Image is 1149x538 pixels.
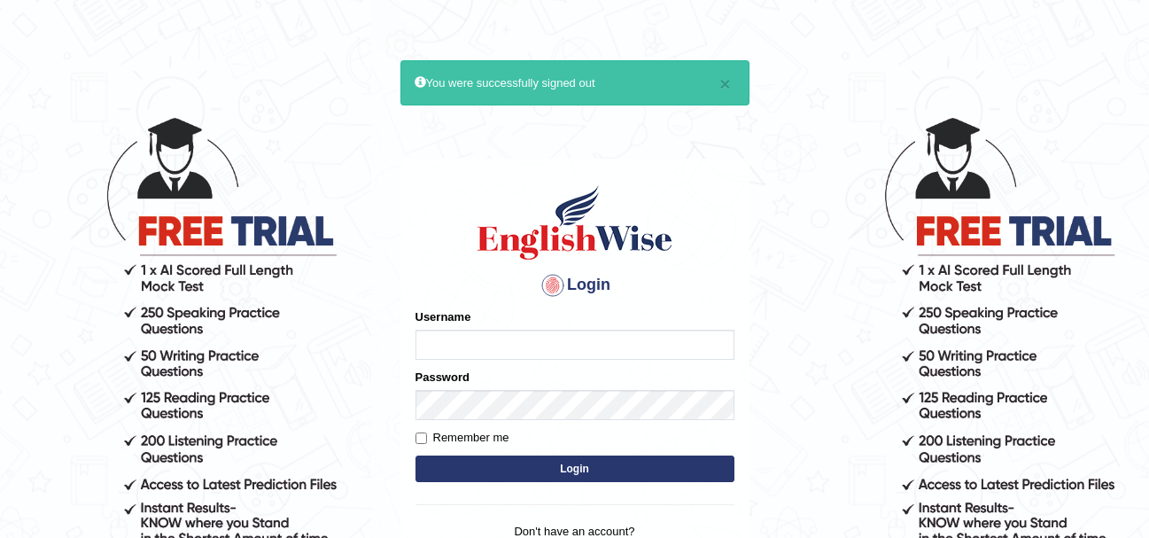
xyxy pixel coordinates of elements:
h4: Login [415,271,734,300]
div: You were successfully signed out [400,60,749,105]
label: Remember me [415,429,509,447]
label: Password [415,369,470,386]
button: Login [415,456,734,482]
img: Logo of English Wise sign in for intelligent practice with AI [474,183,676,262]
label: Username [415,308,471,325]
button: × [719,74,730,93]
input: Remember me [415,433,427,444]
